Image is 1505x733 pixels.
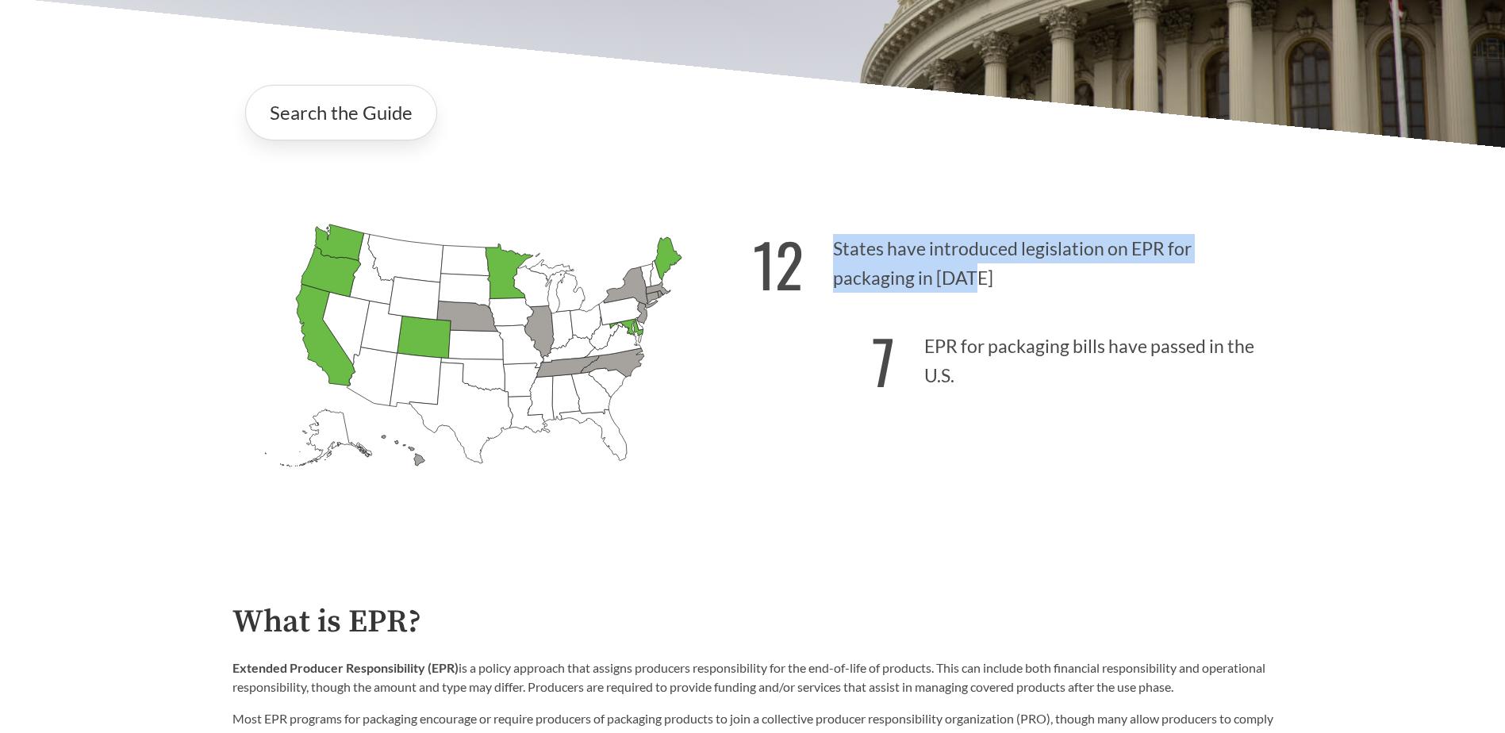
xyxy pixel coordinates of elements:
[753,210,1273,308] p: States have introduced legislation on EPR for packaging in [DATE]
[872,317,895,405] strong: 7
[753,220,804,308] strong: 12
[232,604,1273,640] h2: What is EPR?
[753,308,1273,405] p: EPR for packaging bills have passed in the U.S.
[232,658,1273,697] p: is a policy approach that assigns producers responsibility for the end-of-life of products. This ...
[232,660,459,675] strong: Extended Producer Responsibility (EPR)
[245,85,437,140] a: Search the Guide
